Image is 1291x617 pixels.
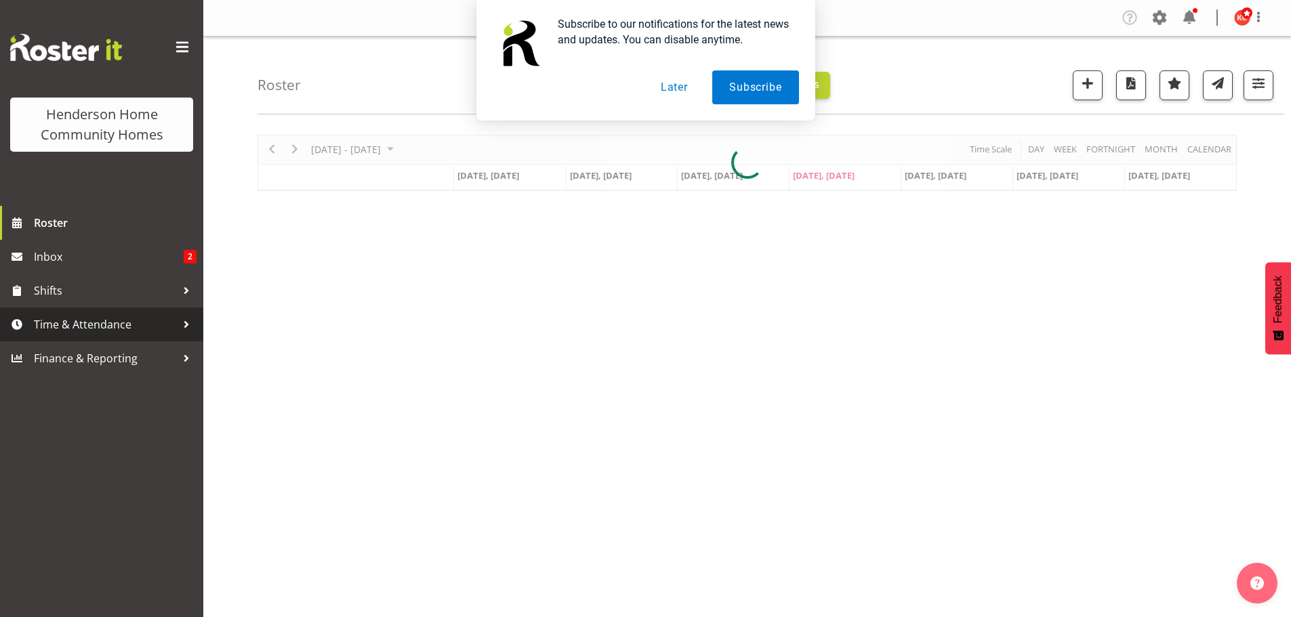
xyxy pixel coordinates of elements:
[34,280,176,301] span: Shifts
[712,70,798,104] button: Subscribe
[184,250,197,263] span: 2
[34,213,197,233] span: Roster
[1250,576,1264,590] img: help-xxl-2.png
[644,70,705,104] button: Later
[24,104,180,145] div: Henderson Home Community Homes
[34,247,184,267] span: Inbox
[493,16,547,70] img: notification icon
[34,348,176,368] span: Finance & Reporting
[1265,262,1291,354] button: Feedback - Show survey
[547,16,799,47] div: Subscribe to our notifications for the latest news and updates. You can disable anytime.
[34,314,176,335] span: Time & Attendance
[1272,276,1284,323] span: Feedback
